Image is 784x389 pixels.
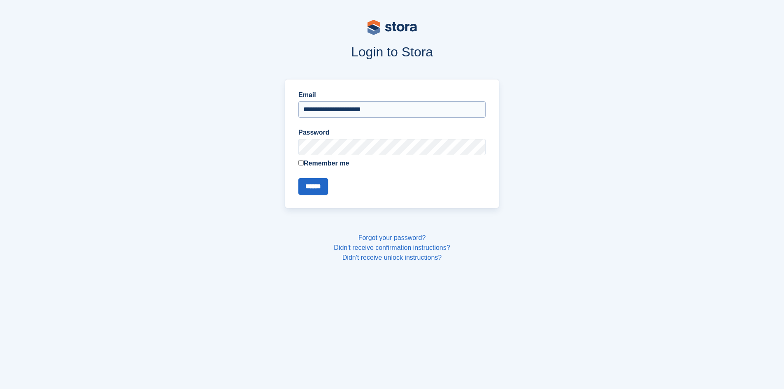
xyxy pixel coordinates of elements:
[298,128,486,137] label: Password
[298,90,486,100] label: Email
[128,44,656,59] h1: Login to Stora
[342,254,442,261] a: Didn't receive unlock instructions?
[298,158,486,168] label: Remember me
[368,20,417,35] img: stora-logo-53a41332b3708ae10de48c4981b4e9114cc0af31d8433b30ea865607fb682f29.svg
[298,160,304,165] input: Remember me
[334,244,450,251] a: Didn't receive confirmation instructions?
[358,234,426,241] a: Forgot your password?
